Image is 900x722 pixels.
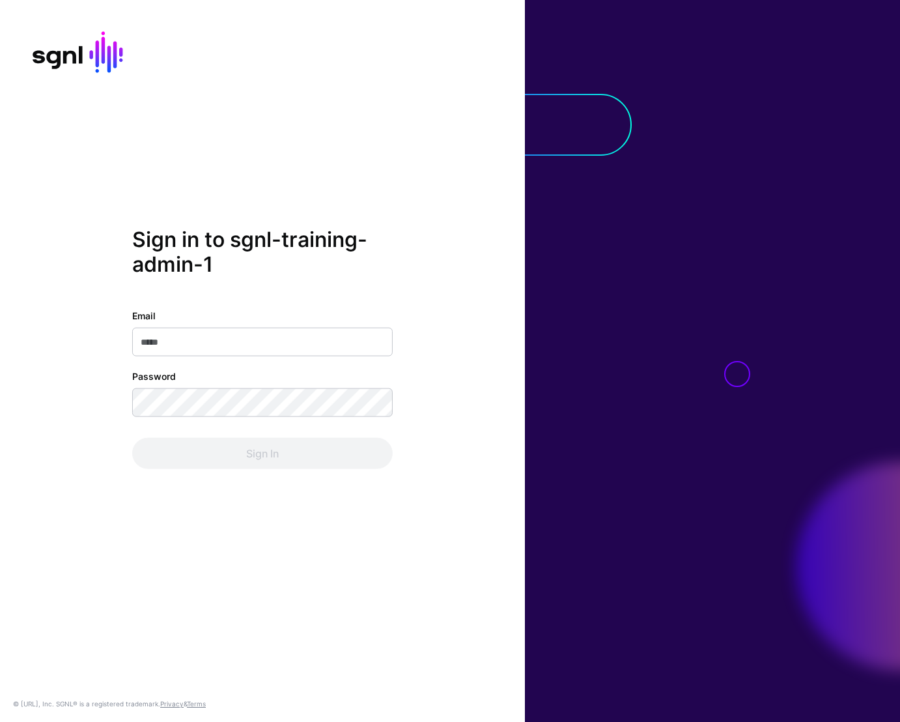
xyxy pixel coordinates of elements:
a: Privacy [160,700,184,708]
h2: Sign in to sgnl-training-admin-1 [132,227,393,278]
div: © [URL], Inc. SGNL® is a registered trademark. & [13,699,206,709]
label: Password [132,369,176,383]
a: Terms [187,700,206,708]
label: Email [132,308,156,322]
